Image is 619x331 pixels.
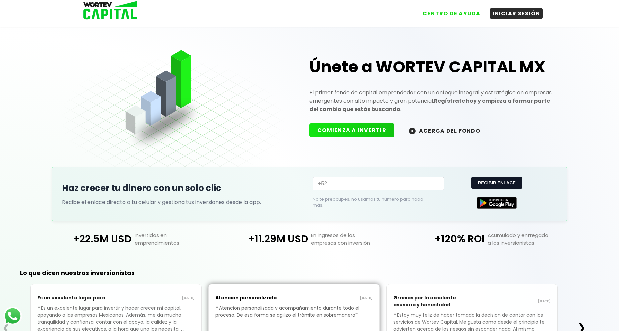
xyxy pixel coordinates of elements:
a: INICIAR SESIÓN [483,3,543,19]
a: COMIENZA A INVERTIR [309,126,401,134]
span: ❝ [393,312,397,318]
p: +22.5M USD [45,231,132,247]
p: Acumulado y entregado a los inversionistas [484,231,574,247]
h2: Haz crecer tu dinero con un solo clic [62,182,306,195]
span: ❝ [215,305,219,311]
p: No te preocupes, no usamos tu número para nada más. [313,196,433,208]
button: ACERCA DEL FONDO [401,123,488,138]
p: +120% ROI [398,231,484,247]
button: CENTRO DE AYUDA [420,8,483,19]
img: Google Play [477,197,517,209]
p: [DATE] [294,295,373,301]
strong: Regístrate hoy y empieza a formar parte del cambio que estás buscando [309,97,550,113]
button: RECIBIR ENLACE [471,177,522,189]
span: ❝ [37,305,41,311]
p: Gracias por la excelente asesoria y honestidad [393,291,472,312]
p: Invertidos en emprendimientos [131,231,221,247]
a: CENTRO DE AYUDA [413,3,483,19]
p: Recibe el enlace directo a tu celular y gestiona tus inversiones desde la app. [62,198,306,206]
p: En ingresos de las empresas con inversión [308,231,398,247]
button: INICIAR SESIÓN [490,8,543,19]
h1: Únete a WORTEV CAPITAL MX [309,56,557,78]
p: Atencion personalizada [215,291,294,305]
p: [DATE] [472,299,551,304]
img: wortev-capital-acerca-del-fondo [409,128,416,134]
p: +11.29M USD [221,231,308,247]
p: El primer fondo de capital emprendedor con un enfoque integral y estratégico en empresas emergent... [309,88,557,113]
span: ❞ [355,312,359,318]
p: Atencion personalizada y acompañamiento durante todo el proceso. De esa forma se agilizo el trámi... [215,305,372,329]
p: Es un excelente lugar para [37,291,116,305]
p: [DATE] [116,295,195,301]
button: COMIENZA A INVERTIR [309,123,394,137]
img: logos_whatsapp-icon.242b2217.svg [3,307,22,325]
